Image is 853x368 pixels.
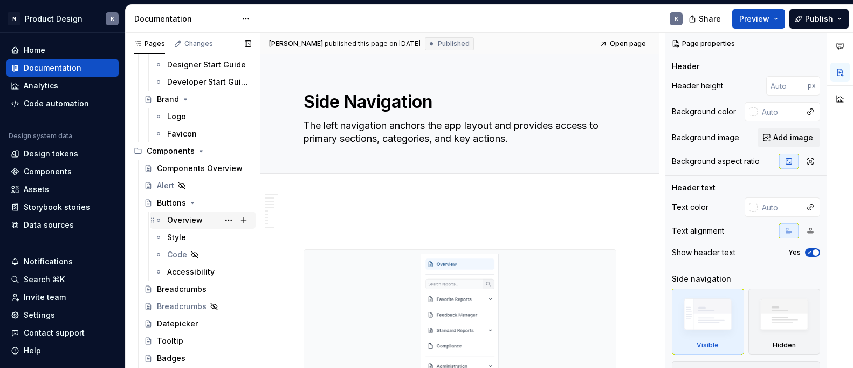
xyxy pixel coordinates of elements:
a: Documentation [6,59,119,77]
button: Notifications [6,253,119,270]
div: Help [24,345,41,356]
a: Settings [6,306,119,324]
a: Components [6,163,119,180]
a: Overview [150,212,256,229]
a: Design tokens [6,145,119,162]
div: N [8,12,20,25]
button: Add image [758,128,820,147]
a: Code [150,246,256,263]
label: Yes [788,248,801,257]
div: Assets [24,184,49,195]
div: Text color [672,202,708,213]
span: Publish [805,13,833,24]
div: Header text [672,182,716,193]
div: Components Overview [157,163,243,174]
div: Buttons [157,197,186,208]
div: Tooltip [157,336,183,346]
div: Favicon [167,128,197,139]
div: Accessibility [167,267,215,277]
div: Hidden [773,341,796,350]
div: Data sources [24,220,74,230]
a: Storybook stories [6,199,119,216]
div: Overview [167,215,203,226]
div: Changes [184,39,213,48]
a: Accessibility [150,263,256,281]
a: Assets [6,181,119,198]
div: Badges [157,353,185,364]
div: Developer Start Guide [167,77,249,87]
div: Documentation [134,13,236,24]
div: Code [167,249,187,260]
a: Open page [596,36,651,51]
div: Analytics [24,80,58,91]
div: Show header text [672,247,735,258]
a: Breadcrumbs [140,281,256,298]
a: Buttons [140,194,256,212]
div: Hidden [748,289,821,355]
div: Code automation [24,98,89,109]
input: Auto [766,76,808,96]
button: Contact support [6,324,119,342]
a: Alert [140,177,256,194]
a: Invite team [6,289,119,306]
div: Pages [134,39,165,48]
div: Text alignment [672,226,724,236]
div: Background image [672,132,739,143]
span: Share [699,13,721,24]
a: Designer Start Guide [150,56,256,73]
button: Share [683,9,728,29]
div: Documentation [24,63,81,73]
a: Favicon [150,125,256,142]
textarea: The left navigation anchors the app layout and provides access to primary sections, categories, a... [301,117,614,147]
div: Components [24,166,72,177]
a: Tooltip [140,332,256,350]
button: Search ⌘K [6,271,119,288]
div: Notifications [24,256,73,267]
a: Code automation [6,95,119,112]
div: Logo [167,111,186,122]
span: Open page [610,39,646,48]
button: Help [6,342,119,359]
div: Background aspect ratio [672,156,760,167]
div: Datepicker [157,318,198,329]
a: Components Overview [140,160,256,177]
div: K [111,15,114,23]
div: Header height [672,80,723,91]
a: Home [6,42,119,59]
span: Preview [739,13,769,24]
div: Breadcrumbs [157,301,207,312]
button: Preview [732,9,785,29]
button: Publish [789,9,849,29]
div: Contact support [24,328,85,338]
div: Product Design [25,13,82,24]
div: Header [672,61,699,72]
div: Storybook stories [24,202,90,213]
textarea: Side Navigation [301,89,614,115]
div: Visible [672,289,744,355]
div: Invite team [24,292,66,303]
div: Visible [697,341,719,350]
a: Datepicker [140,315,256,332]
a: Developer Start Guide [150,73,256,91]
div: Search ⌘K [24,274,65,285]
div: Design system data [9,132,72,140]
a: Breadcrumbs [140,298,256,315]
a: Data sources [6,216,119,234]
a: Logo [150,108,256,125]
a: Badges [140,350,256,367]
a: Style [150,229,256,246]
input: Auto [758,197,801,217]
div: Components [129,142,256,160]
div: K [675,15,678,23]
div: Background color [672,106,736,117]
div: Alert [157,180,174,191]
div: Settings [24,310,55,321]
div: Designer Start Guide [167,59,246,70]
button: NProduct DesignK [2,7,123,30]
span: Published [438,39,470,48]
p: px [808,81,816,90]
a: Brand [140,91,256,108]
div: Components [147,146,195,156]
div: Breadcrumbs [157,284,207,295]
div: Style [167,232,186,243]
